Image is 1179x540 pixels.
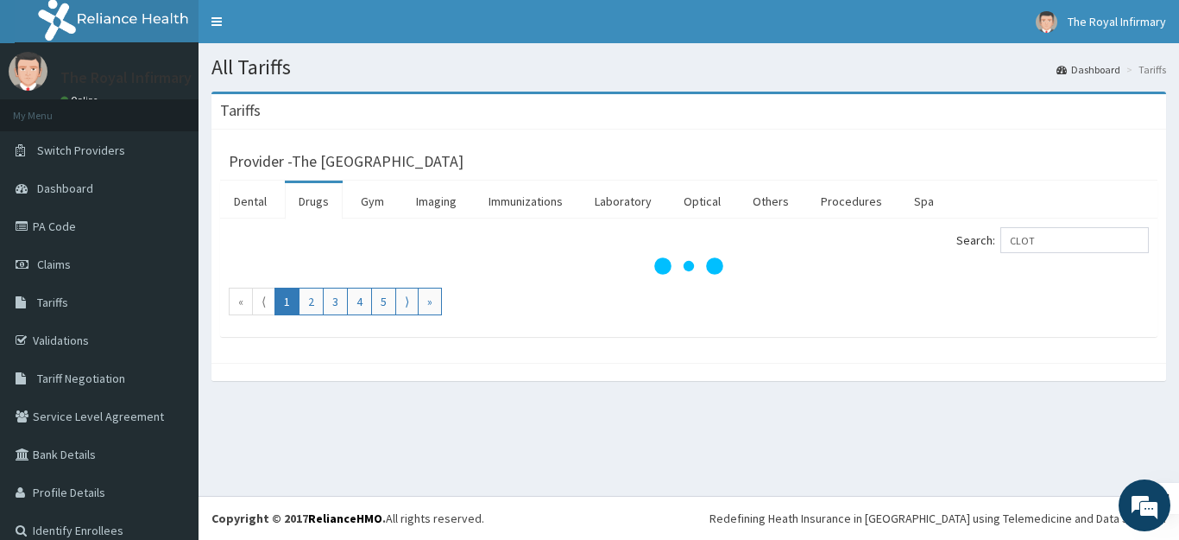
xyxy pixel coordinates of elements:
a: Go to page number 3 [323,288,348,315]
a: Spa [900,183,948,219]
a: Go to page number 2 [299,288,324,315]
img: User Image [1036,11,1057,33]
a: Immunizations [475,183,577,219]
h3: Provider - The [GEOGRAPHIC_DATA] [229,154,463,169]
strong: Copyright © 2017 . [211,511,386,526]
span: Dashboard [37,181,93,196]
a: Procedures [807,183,896,219]
a: Go to last page [418,288,442,315]
a: Go to first page [229,288,253,315]
h3: Tariffs [220,103,261,118]
span: Tariff Negotiation [37,371,125,386]
a: Go to page number 1 [274,288,299,315]
span: The Royal Infirmary [1068,14,1166,29]
a: Go to page number 5 [371,288,396,315]
a: Optical [670,183,735,219]
span: Tariffs [37,295,68,310]
img: User Image [9,52,47,91]
span: Switch Providers [37,143,125,158]
a: Imaging [402,183,470,219]
a: Go to page number 4 [347,288,372,315]
a: Go to previous page [252,288,275,315]
svg: audio-loading [654,232,723,301]
input: Search: [1000,227,1149,253]
a: Drugs [285,183,343,219]
a: Others [739,183,803,219]
span: Claims [37,257,71,272]
a: Laboratory [581,183,665,219]
label: Search: [956,227,1149,253]
a: Gym [347,183,398,219]
a: Online [60,94,102,106]
a: Dental [220,183,281,219]
footer: All rights reserved. [199,496,1179,540]
a: RelianceHMO [308,511,382,526]
a: Go to next page [395,288,419,315]
a: Dashboard [1056,62,1120,77]
p: The Royal Infirmary [60,70,192,86]
li: Tariffs [1122,62,1166,77]
h1: All Tariffs [211,56,1166,79]
div: Redefining Heath Insurance in [GEOGRAPHIC_DATA] using Telemedicine and Data Science! [709,510,1166,527]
